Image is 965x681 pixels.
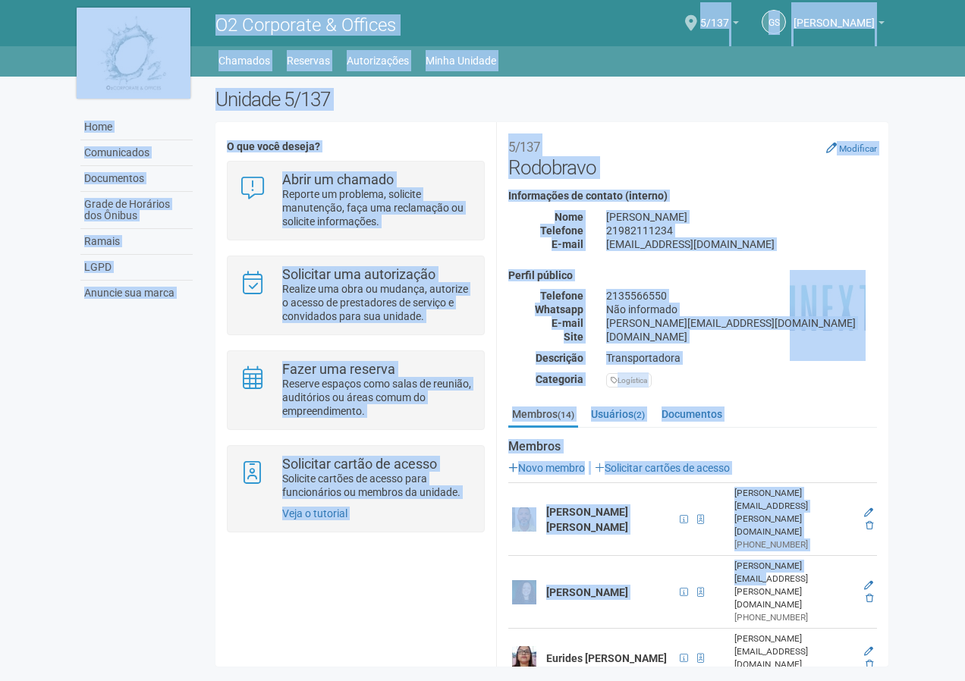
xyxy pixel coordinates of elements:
[508,270,877,281] h4: Perfil público
[700,2,729,29] span: 5/137
[606,373,652,388] div: Logística
[80,229,193,255] a: Ramais
[633,410,645,420] small: (2)
[540,290,583,302] strong: Telefone
[546,506,628,533] strong: [PERSON_NAME] [PERSON_NAME]
[595,210,888,224] div: [PERSON_NAME]
[794,2,875,29] span: GILBERTO STIEBLER FILHO
[866,520,873,531] a: Excluir membro
[282,361,395,377] strong: Fazer uma reserva
[426,50,496,71] a: Minha Unidade
[282,507,347,519] a: Veja o tutorial
[512,580,536,604] img: user.png
[564,331,583,343] strong: Site
[734,538,854,551] div: [PHONE_NUMBER]
[80,255,193,281] a: LGPD
[218,50,270,71] a: Chamados
[762,10,786,34] a: GS
[552,317,583,329] strong: E-mail
[864,580,873,591] a: Editar membro
[512,507,536,532] img: user.png
[864,646,873,657] a: Editar membro
[734,560,854,611] div: [PERSON_NAME][EMAIL_ADDRESS][PERSON_NAME][DOMAIN_NAME]
[595,330,888,344] div: [DOMAIN_NAME]
[595,316,888,330] div: [PERSON_NAME][EMAIL_ADDRESS][DOMAIN_NAME]
[508,462,585,474] a: Novo membro
[700,19,739,31] a: 5/137
[239,362,472,418] a: Fazer uma reserva Reserve espaços como salas de reunião, auditórios ou áreas comum do empreendime...
[508,440,877,453] strong: Membros
[595,351,888,365] div: Transportadora
[239,173,472,228] a: Abrir um chamado Reporte um problema, solicite manutenção, faça uma reclamação ou solicite inform...
[282,171,394,187] strong: Abrir um chamado
[282,187,473,228] p: Reporte um problema, solicite manutenção, faça uma reclamação ou solicite informações.
[555,211,583,223] strong: Nome
[540,224,583,237] strong: Telefone
[558,410,574,420] small: (14)
[282,472,473,499] p: Solicite cartões de acesso para funcionários ou membros da unidade.
[734,487,854,538] div: [PERSON_NAME][EMAIL_ADDRESS][PERSON_NAME][DOMAIN_NAME]
[536,352,583,364] strong: Descrição
[508,140,540,155] small: 5/137
[658,403,726,425] a: Documentos
[839,143,877,154] small: Modificar
[595,289,888,303] div: 2135566550
[347,50,409,71] a: Autorizações
[282,377,473,418] p: Reserve espaços como salas de reunião, auditórios ou áreas comum do empreendimento.
[80,166,193,192] a: Documentos
[587,403,649,425] a: Usuários(2)
[215,14,396,36] span: O2 Corporate & Offices
[282,266,435,282] strong: Solicitar uma autorização
[826,142,877,154] a: Modificar
[866,659,873,670] a: Excluir membro
[866,593,873,604] a: Excluir membro
[215,88,888,111] h2: Unidade 5/137
[80,140,193,166] a: Comunicados
[595,303,888,316] div: Não informado
[287,50,330,71] a: Reservas
[282,456,437,472] strong: Solicitar cartão de acesso
[77,8,190,99] img: logo.jpg
[546,652,667,664] strong: Eurides [PERSON_NAME]
[239,268,472,323] a: Solicitar uma autorização Realize uma obra ou mudança, autorize o acesso de prestadores de serviç...
[546,586,628,598] strong: [PERSON_NAME]
[595,462,730,474] a: Solicitar cartões de acesso
[512,646,536,670] img: user.png
[595,237,888,251] div: [EMAIL_ADDRESS][DOMAIN_NAME]
[508,133,877,179] h2: Rodobravo
[734,632,854,671] div: [PERSON_NAME][EMAIL_ADDRESS][DOMAIN_NAME]
[790,270,866,346] img: business.png
[508,190,877,202] h4: Informações de contato (interno)
[794,19,885,31] a: [PERSON_NAME]
[864,507,873,518] a: Editar membro
[535,303,583,315] strong: Whatsapp
[734,611,854,624] div: [PHONE_NUMBER]
[80,281,193,306] a: Anuncie sua marca
[80,192,193,229] a: Grade de Horários dos Ônibus
[80,115,193,140] a: Home
[227,141,484,152] h4: O que você deseja?
[239,457,472,499] a: Solicitar cartão de acesso Solicite cartões de acesso para funcionários ou membros da unidade.
[552,238,583,250] strong: E-mail
[595,224,888,237] div: 21982111234
[282,282,473,323] p: Realize uma obra ou mudança, autorize o acesso de prestadores de serviço e convidados para sua un...
[508,403,578,428] a: Membros(14)
[536,373,583,385] strong: Categoria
